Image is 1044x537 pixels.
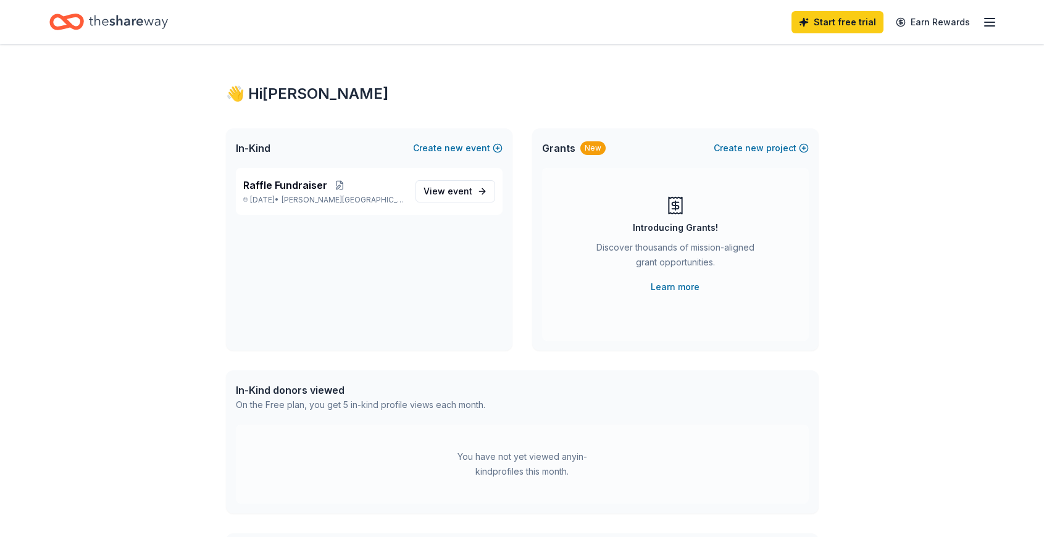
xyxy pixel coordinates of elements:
span: [PERSON_NAME][GEOGRAPHIC_DATA], [GEOGRAPHIC_DATA] [282,195,405,205]
a: Earn Rewards [888,11,977,33]
span: Grants [542,141,575,156]
span: new [745,141,764,156]
button: Createnewproject [714,141,809,156]
a: View event [416,180,495,202]
div: In-Kind donors viewed [236,383,485,398]
div: On the Free plan, you get 5 in-kind profile views each month. [236,398,485,412]
div: You have not yet viewed any in-kind profiles this month. [445,449,599,479]
div: 👋 Hi [PERSON_NAME] [226,84,819,104]
span: event [448,186,472,196]
a: Home [49,7,168,36]
div: New [580,141,606,155]
span: View [424,184,472,199]
div: Discover thousands of mission-aligned grant opportunities. [591,240,759,275]
span: In-Kind [236,141,270,156]
button: Createnewevent [413,141,503,156]
p: [DATE] • [243,195,406,205]
div: Introducing Grants! [633,220,718,235]
a: Start free trial [791,11,883,33]
span: new [445,141,463,156]
span: Raffle Fundraiser [243,178,327,193]
a: Learn more [651,280,699,294]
